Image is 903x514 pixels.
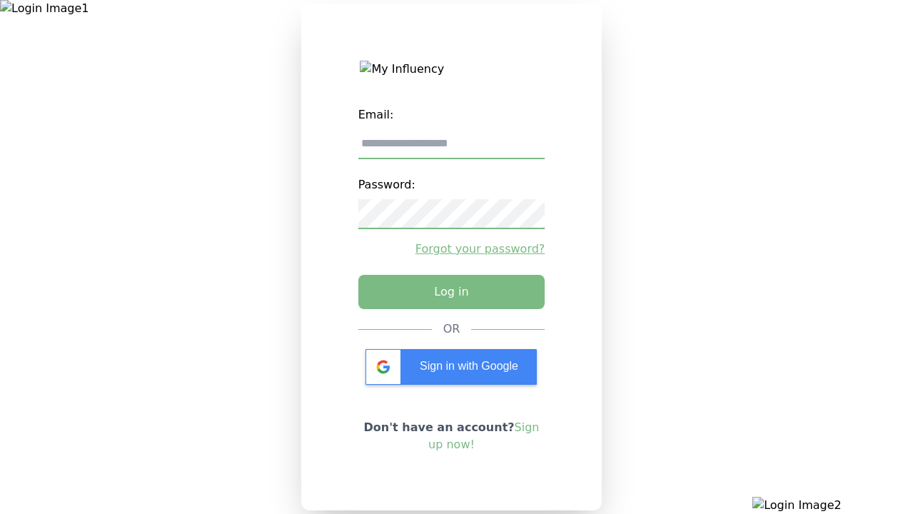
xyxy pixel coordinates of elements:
[358,419,545,453] p: Don't have an account?
[360,61,543,78] img: My Influency
[358,171,545,199] label: Password:
[752,497,903,514] img: Login Image2
[420,360,518,372] span: Sign in with Google
[358,275,545,309] button: Log in
[358,241,545,258] a: Forgot your password?
[358,101,545,129] label: Email:
[365,349,537,385] div: Sign in with Google
[443,321,460,338] div: OR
